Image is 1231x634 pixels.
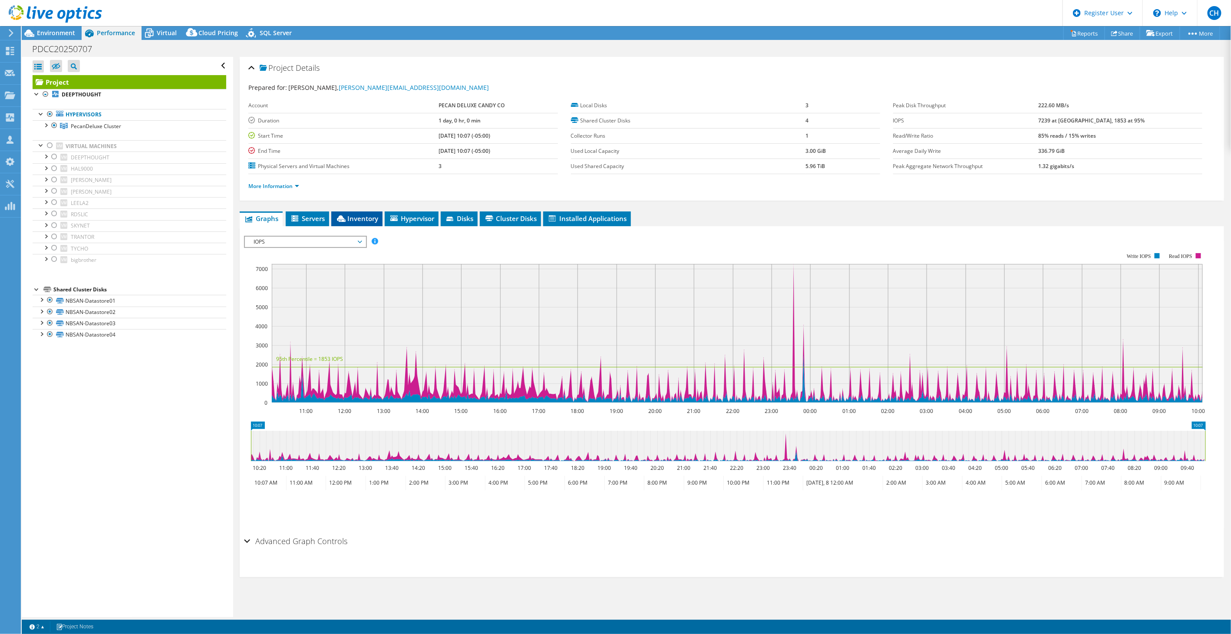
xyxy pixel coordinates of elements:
h2: Advanced Graph Controls [244,532,347,550]
a: SKYNET [33,220,226,231]
a: bigbrother [33,254,226,265]
span: [PERSON_NAME], [288,83,489,92]
a: HAL9000 [33,163,226,175]
a: DEEPTHOUGHT [33,152,226,163]
a: NBSAN-Datastore01 [33,295,226,306]
span: [PERSON_NAME] [71,188,112,195]
text: 12:00 [338,407,352,415]
text: 12:20 [333,464,346,472]
text: 10:00 [1192,407,1205,415]
text: 00:00 [804,407,817,415]
a: More [1180,26,1220,40]
text: 23:00 [765,407,779,415]
span: Environment [37,29,75,37]
label: Duration [248,116,439,125]
span: Disks [445,214,473,223]
text: 17:40 [545,464,558,472]
a: RDSLIC [33,208,226,220]
text: 06:20 [1049,464,1062,472]
text: 5000 [256,304,268,311]
text: 03:00 [916,464,929,472]
a: PecanDeluxe Cluster [33,120,226,132]
text: 18:00 [571,407,584,415]
text: 7000 [256,265,268,273]
a: Share [1105,26,1140,40]
b: 85% reads / 15% writes [1038,132,1096,139]
a: NBSAN-Datastore04 [33,329,226,340]
label: Prepared for: [248,83,287,92]
b: 4 [805,117,809,124]
text: 10:20 [253,464,267,472]
span: Graphs [244,214,278,223]
b: 3 [439,162,442,170]
text: 07:00 [1076,407,1089,415]
span: TRANTOR [71,233,94,241]
span: TYCHO [71,245,88,252]
text: 19:40 [624,464,638,472]
text: 4000 [255,323,267,330]
text: 23:40 [783,464,797,472]
span: Performance [97,29,135,37]
text: 16:20 [492,464,505,472]
a: [PERSON_NAME] [33,175,226,186]
span: DEEPTHOUGHT [71,154,109,161]
b: PECAN DELUXE CANDY CO [439,102,505,109]
text: 11:00 [300,407,313,415]
a: TYCHO [33,243,226,254]
text: 01:00 [843,407,856,415]
b: [DATE] 10:07 (-05:00) [439,147,490,155]
text: 6000 [256,284,268,292]
a: [PERSON_NAME][EMAIL_ADDRESS][DOMAIN_NAME] [339,83,489,92]
text: 17:00 [532,407,546,415]
text: 22:20 [730,464,744,472]
text: 00:20 [810,464,823,472]
text: 03:40 [942,464,956,472]
a: More Information [248,182,299,190]
a: NBSAN-Datastore02 [33,307,226,318]
text: 23:00 [757,464,770,472]
text: 09:00 [1153,407,1166,415]
text: Write IOPS [1127,253,1152,259]
span: Inventory [336,214,378,223]
b: 7239 at [GEOGRAPHIC_DATA], 1853 at 95% [1038,117,1145,124]
text: 13:40 [386,464,399,472]
text: 03:00 [920,407,934,415]
svg: \n [1153,9,1161,17]
text: 05:00 [998,407,1011,415]
span: [PERSON_NAME] [71,176,112,184]
label: Local Disks [571,101,805,110]
label: Read/Write Ratio [893,132,1038,140]
text: 11:00 [280,464,293,472]
span: SKYNET [71,222,90,229]
text: 95th Percentile = 1853 IOPS [276,355,343,363]
text: 02:20 [889,464,903,472]
text: 15:40 [465,464,479,472]
label: Peak Disk Throughput [893,101,1038,110]
a: Project Notes [50,621,99,632]
b: 3 [805,102,809,109]
span: Servers [290,214,325,223]
text: 14:20 [412,464,426,472]
h1: PDCC20250707 [28,44,106,54]
a: TRANTOR [33,231,226,243]
text: 19:00 [610,407,624,415]
b: 222.60 MB/s [1038,102,1069,109]
a: 2 [23,621,50,632]
label: Start Time [248,132,439,140]
text: 20:00 [649,407,662,415]
span: CH [1208,6,1221,20]
span: Virtual [157,29,177,37]
text: 0 [264,399,267,406]
a: LEELA2 [33,197,226,208]
b: DEEPTHOUGHT [62,91,101,98]
text: 09:00 [1155,464,1168,472]
text: 21:00 [677,464,691,472]
span: PecanDeluxe Cluster [71,122,121,130]
text: 04:20 [969,464,982,472]
text: 09:40 [1181,464,1195,472]
label: Peak Aggregate Network Throughput [893,162,1038,171]
span: LEELA2 [71,199,89,207]
text: 08:20 [1128,464,1142,472]
label: IOPS [893,116,1038,125]
text: 01:40 [863,464,876,472]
